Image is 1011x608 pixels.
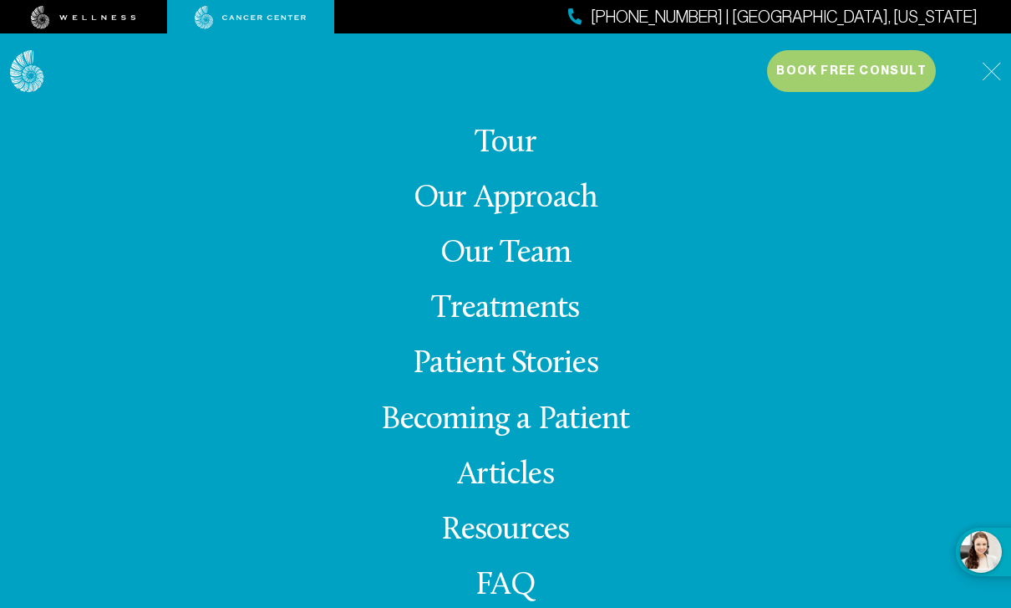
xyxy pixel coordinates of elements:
[10,50,44,93] img: logo
[440,238,572,270] a: Our Team
[767,50,936,92] button: Book Free Consult
[381,404,629,437] a: Becoming a Patient
[441,514,569,547] a: Resources
[982,62,1001,81] img: icon-hamburger
[414,182,598,215] a: Our Approach
[457,459,554,492] a: Articles
[591,5,978,29] span: [PHONE_NUMBER] | [GEOGRAPHIC_DATA], [US_STATE]
[475,127,536,160] a: Tour
[413,348,598,381] a: Patient Stories
[431,293,579,325] a: Treatments
[475,570,536,602] a: FAQ
[568,5,978,29] a: [PHONE_NUMBER] | [GEOGRAPHIC_DATA], [US_STATE]
[31,6,136,29] img: wellness
[195,6,307,29] img: cancer center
